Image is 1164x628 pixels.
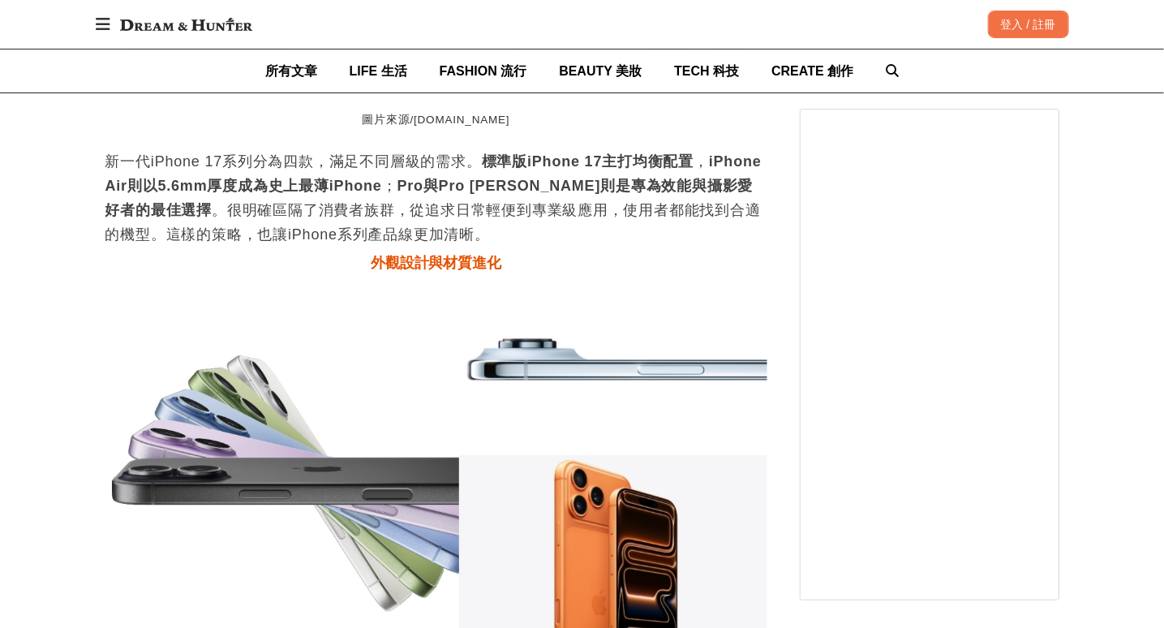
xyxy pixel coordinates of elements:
span: FASHION 流行 [440,64,527,78]
a: FASHION 流行 [440,49,527,92]
a: BEAUTY 美妝 [559,49,642,92]
figcaption: 圖片來源/[DOMAIN_NAME] [105,105,767,136]
span: BEAUTY 美妝 [559,64,642,78]
img: Dream & Hunter [112,10,260,39]
span: CREATE 創作 [771,64,853,78]
span: TECH 科技 [674,64,739,78]
span: LIFE 生活 [350,64,407,78]
strong: iPhone Air則以5.6mm厚度成為史上最薄iPhone [105,153,762,194]
span: 外觀設計與材質進化 [371,255,500,271]
a: LIFE 生活 [350,49,407,92]
span: 所有文章 [265,64,317,78]
div: 登入 / 註冊 [988,11,1069,38]
strong: 標準版iPhone 17主打均衡配置 [482,153,694,170]
a: TECH 科技 [674,49,739,92]
a: CREATE 創作 [771,49,853,92]
p: 新一代iPhone 17系列分為四款，滿足不同層級的需求。 ， ； 。很明確區隔了消費者族群，從追求日常輕便到專業級應用，使用者都能找到合適的機型。這樣的策略，也讓iPhone系列產品線更加清晰。 [105,149,767,247]
strong: Pro與Pro [PERSON_NAME]則是專為效能與攝影愛好者的最佳選擇 [105,178,754,218]
a: 所有文章 [265,49,317,92]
